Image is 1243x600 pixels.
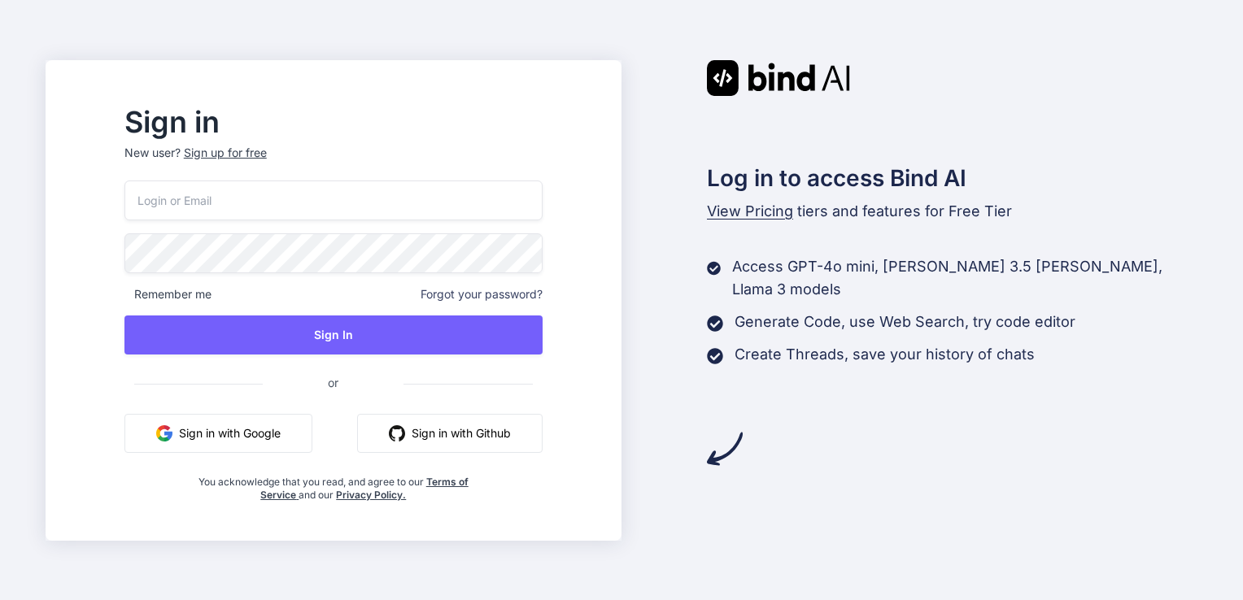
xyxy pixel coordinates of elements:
span: Forgot your password? [421,286,543,302]
div: Sign up for free [184,145,267,161]
p: New user? [124,145,543,180]
a: Privacy Policy. [336,489,406,501]
img: Bind AI logo [707,60,850,96]
a: Terms of Service [260,476,469,501]
p: Access GPT-4o mini, [PERSON_NAME] 3.5 [PERSON_NAME], Llama 3 models [732,255,1197,301]
span: or [263,363,403,402]
span: View Pricing [707,202,793,220]
span: Remember me [124,286,212,302]
img: arrow [707,431,743,467]
h2: Sign in [124,109,543,135]
div: You acknowledge that you read, and agree to our and our [194,466,473,502]
p: tiers and features for Free Tier [707,200,1198,223]
p: Create Threads, save your history of chats [735,343,1035,366]
h2: Log in to access Bind AI [707,161,1198,195]
p: Generate Code, use Web Search, try code editor [735,311,1075,333]
img: google [156,425,172,441]
button: Sign in with Google [124,414,312,453]
img: github [389,425,405,441]
button: Sign in with Github [357,414,543,453]
button: Sign In [124,315,543,354]
input: Login or Email [124,180,543,220]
